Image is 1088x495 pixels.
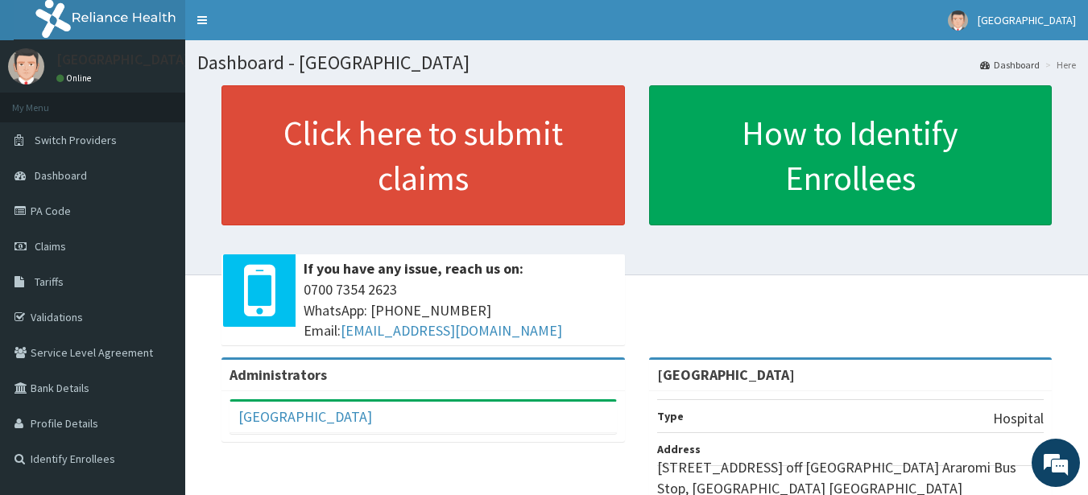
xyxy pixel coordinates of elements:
a: Click here to submit claims [221,85,625,225]
p: [GEOGRAPHIC_DATA] [56,52,189,67]
a: Dashboard [980,58,1040,72]
b: If you have any issue, reach us on: [304,259,523,278]
span: Dashboard [35,168,87,183]
b: Address [657,442,701,456]
a: [GEOGRAPHIC_DATA] [238,407,372,426]
span: 0700 7354 2623 WhatsApp: [PHONE_NUMBER] Email: [304,279,617,341]
span: Tariffs [35,274,64,289]
li: Here [1041,58,1076,72]
a: Online [56,72,95,84]
span: [GEOGRAPHIC_DATA] [978,13,1076,27]
span: Claims [35,239,66,254]
img: User Image [948,10,968,31]
img: User Image [8,48,44,85]
h1: Dashboard - [GEOGRAPHIC_DATA] [197,52,1076,73]
span: Switch Providers [35,133,117,147]
b: Type [657,409,684,423]
a: How to Identify Enrollees [649,85,1053,225]
a: [EMAIL_ADDRESS][DOMAIN_NAME] [341,321,562,340]
b: Administrators [230,365,327,384]
strong: [GEOGRAPHIC_DATA] [657,365,795,384]
p: Hospital [993,408,1044,429]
